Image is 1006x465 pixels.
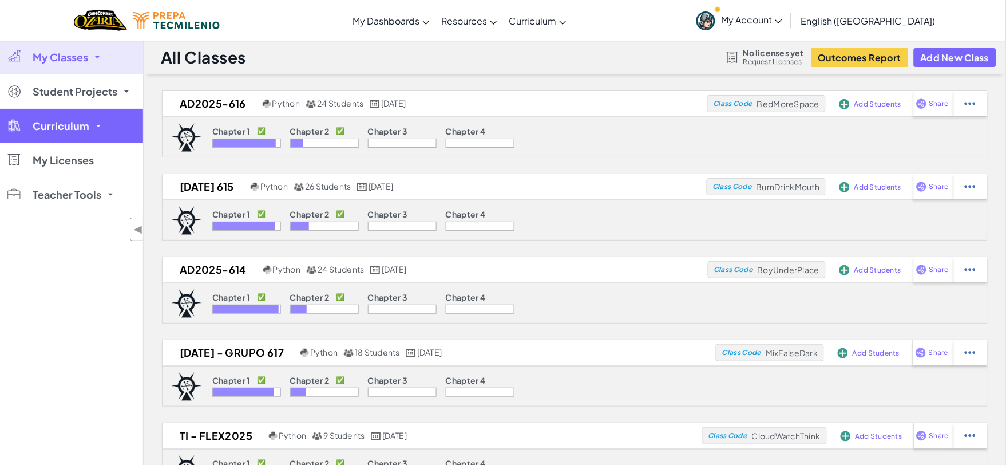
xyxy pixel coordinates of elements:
span: Share [929,349,948,356]
h2: AD2025-616 [163,95,260,112]
span: 24 Students [318,264,365,274]
img: IconShare_Purple.svg [916,431,927,441]
p: Chapter 1 [212,376,251,385]
a: Curriculum [503,5,572,36]
span: Teacher Tools [33,190,101,200]
p: Chapter 2 [290,376,330,385]
h2: [DATE] 615 [163,178,248,195]
img: IconStudentEllipsis.svg [965,348,976,358]
img: python.png [263,266,272,274]
span: Add Students [853,350,900,357]
span: My Account [721,14,782,26]
span: Share [929,100,949,107]
span: 18 Students [355,347,400,357]
img: IconStudentEllipsis.svg [965,265,976,275]
img: Home [74,9,127,32]
span: Curriculum [509,15,556,27]
p: Chapter 3 [368,210,408,219]
span: BedMoreSpace [757,98,819,109]
a: [DATE] 615 Python 26 Students [DATE] [163,178,707,195]
span: ◀ [133,221,143,238]
button: Outcomes Report [811,48,908,67]
span: Python [279,430,306,440]
img: IconStudentEllipsis.svg [965,98,976,109]
p: Chapter 1 [212,127,251,136]
img: python.png [300,349,309,357]
p: Chapter 4 [446,376,486,385]
img: IconShare_Purple.svg [916,98,927,109]
span: [DATE] [382,264,406,274]
img: calendar.svg [370,100,380,108]
img: calendar.svg [371,432,381,440]
span: Student Projects [33,86,117,97]
p: Chapter 2 [290,127,330,136]
p: Chapter 2 [290,293,330,302]
span: Add Students [854,267,901,274]
span: Share [929,266,949,273]
a: TI - FLEX2025 Python 9 Students [DATE] [163,427,702,444]
a: AD2025-614 Python 24 Students [DATE] [163,261,708,278]
a: Request Licenses [743,57,804,66]
p: ✅ [258,293,266,302]
p: Chapter 1 [212,293,251,302]
span: English ([GEOGRAPHIC_DATA]) [801,15,935,27]
p: Chapter 3 [368,376,408,385]
a: My Dashboards [347,5,435,36]
h2: [DATE] - Grupo 617 [163,344,298,361]
h2: AD2025-614 [163,261,260,278]
img: python.png [269,432,278,440]
img: python.png [263,100,271,108]
span: 24 Students [317,98,364,108]
p: Chapter 4 [446,210,486,219]
img: logo [171,206,202,235]
img: MultipleUsers.png [306,100,316,108]
span: BoyUnderPlace [758,265,819,275]
span: 26 Students [305,181,351,191]
img: calendar.svg [370,266,381,274]
p: Chapter 4 [446,127,486,136]
span: Add Students [854,101,901,108]
span: [DATE] [417,347,442,357]
span: Add Students [854,184,901,191]
span: No licenses yet [743,48,804,57]
img: MultipleUsers.png [343,349,354,357]
span: Python [310,347,338,357]
span: Class Code [714,100,752,107]
img: MultipleUsers.png [306,266,316,274]
img: IconAddStudents.svg [839,99,850,109]
p: Chapter 2 [290,210,330,219]
img: logo [171,372,202,401]
span: BurnDrinkMouth [757,182,820,192]
p: ✅ [258,376,266,385]
p: Chapter 3 [368,127,408,136]
p: ✅ [336,210,345,219]
img: calendar.svg [357,183,367,191]
span: Curriculum [33,121,89,131]
img: logo [171,123,202,152]
span: Python [273,264,300,274]
img: IconAddStudents.svg [841,431,851,442]
p: ✅ [336,293,345,302]
span: 9 Students [323,430,365,440]
span: My Licenses [33,155,94,165]
span: Class Code [712,183,751,190]
h1: All Classes [161,46,246,68]
span: MixFalseDark [766,348,818,358]
img: IconShare_Purple.svg [916,265,927,275]
span: Add Students [856,433,902,440]
img: MultipleUsers.png [294,183,304,191]
p: ✅ [336,127,345,136]
span: Share [929,432,949,439]
img: IconStudentEllipsis.svg [965,182,976,192]
a: [DATE] - Grupo 617 Python 18 Students [DATE] [163,344,716,361]
span: Class Code [708,432,747,439]
span: My Classes [33,52,88,62]
p: Chapter 3 [368,293,408,302]
img: MultipleUsers.png [312,432,322,440]
span: Share [929,183,949,190]
p: ✅ [336,376,345,385]
img: IconAddStudents.svg [838,348,848,358]
span: [DATE] [382,430,407,440]
span: Python [272,98,300,108]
